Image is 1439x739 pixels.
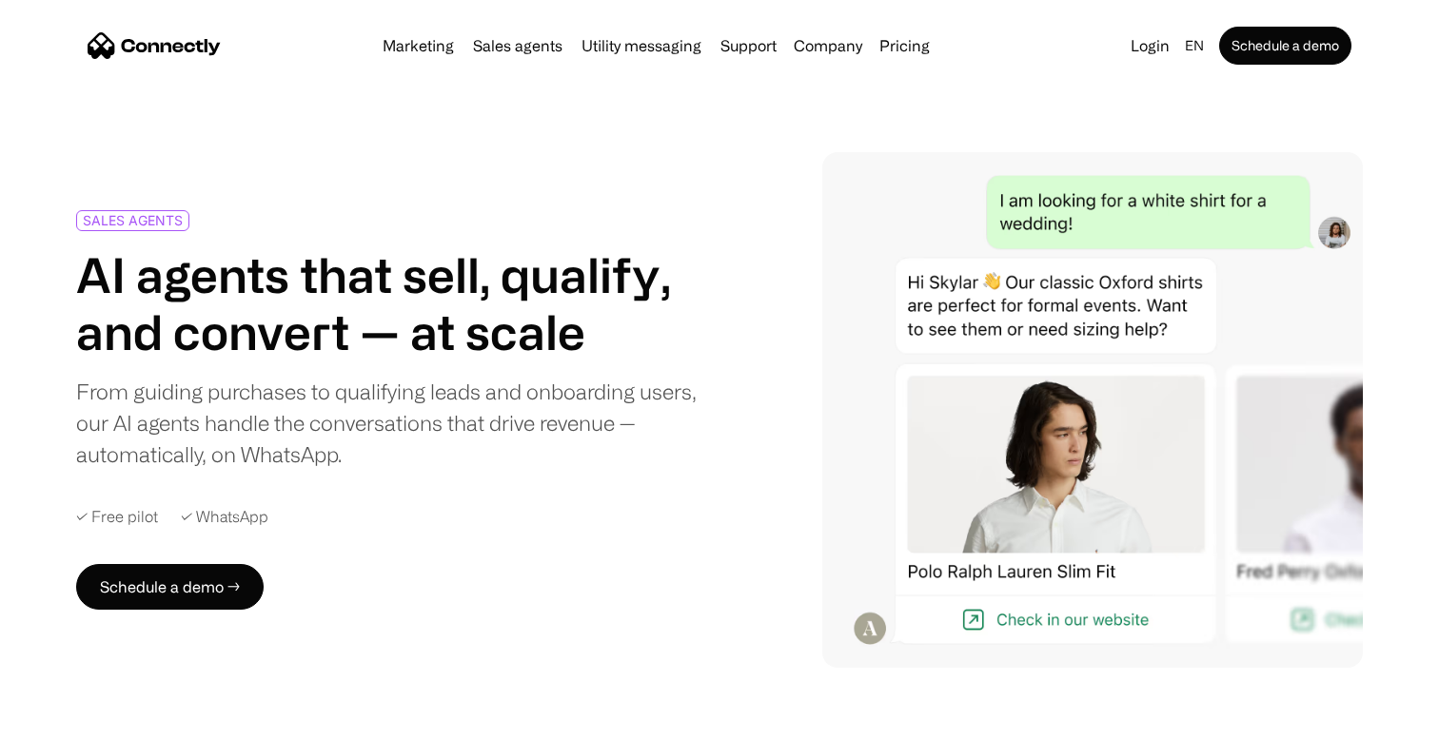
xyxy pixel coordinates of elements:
[76,508,158,526] div: ✓ Free pilot
[1185,32,1204,59] div: en
[83,213,183,227] div: SALES AGENTS
[76,246,700,360] h1: AI agents that sell, qualify, and convert — at scale
[713,38,784,53] a: Support
[76,376,700,470] div: From guiding purchases to qualifying leads and onboarding users, our AI agents handle the convers...
[465,38,570,53] a: Sales agents
[574,38,709,53] a: Utility messaging
[375,38,462,53] a: Marketing
[788,32,868,59] div: Company
[1123,32,1177,59] a: Login
[1177,32,1215,59] div: en
[1219,27,1351,65] a: Schedule a demo
[872,38,937,53] a: Pricing
[181,508,268,526] div: ✓ WhatsApp
[88,31,221,60] a: home
[76,564,264,610] a: Schedule a demo →
[794,32,862,59] div: Company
